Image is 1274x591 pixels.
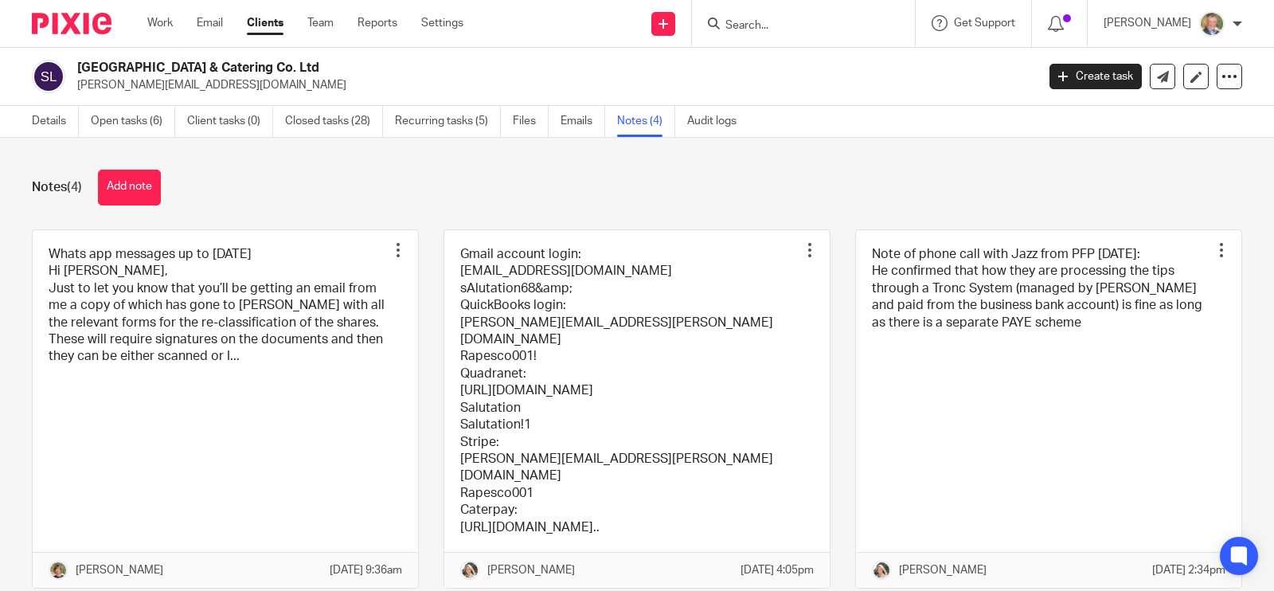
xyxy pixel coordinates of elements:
p: [DATE] 2:34pm [1152,562,1225,578]
button: Add note [98,170,161,205]
p: [DATE] 4:05pm [741,562,814,578]
p: [PERSON_NAME] [899,562,987,578]
a: Closed tasks (28) [285,106,383,137]
img: svg%3E [32,60,65,93]
a: Audit logs [687,106,748,137]
a: Details [32,106,79,137]
a: Client tasks (0) [187,106,273,137]
p: [PERSON_NAME] [1104,15,1191,31]
img: High%20Res%20Andrew%20Price%20Accountants_Poppy%20Jakes%20photography-1187-3.jpg [460,561,479,580]
a: Files [513,106,549,137]
img: High%20Res%20Andrew%20Price%20Accountants_Poppy%20Jakes%20photography-1187-3.jpg [872,561,891,580]
a: Emails [561,106,605,137]
a: Recurring tasks (5) [395,106,501,137]
p: [DATE] 9:36am [330,562,402,578]
a: Notes (4) [617,106,675,137]
h1: Notes [32,179,82,196]
img: High%20Res%20Andrew%20Price%20Accountants_Poppy%20Jakes%20photography-1109.jpg [1199,11,1225,37]
a: Clients [247,15,283,31]
h2: [GEOGRAPHIC_DATA] & Catering Co. Ltd [77,60,836,76]
img: Pixie [32,13,111,34]
input: Search [724,19,867,33]
p: [PERSON_NAME] [76,562,163,578]
a: Work [147,15,173,31]
p: [PERSON_NAME] [487,562,575,578]
p: [PERSON_NAME][EMAIL_ADDRESS][DOMAIN_NAME] [77,77,1026,93]
img: High%20Res%20Andrew%20Price%20Accountants_Poppy%20Jakes%20photography-1142.jpg [49,561,68,580]
a: Open tasks (6) [91,106,175,137]
a: Reports [358,15,397,31]
a: Create task [1049,64,1142,89]
a: Email [197,15,223,31]
a: Team [307,15,334,31]
a: Settings [421,15,463,31]
span: (4) [67,181,82,194]
span: Get Support [954,18,1015,29]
